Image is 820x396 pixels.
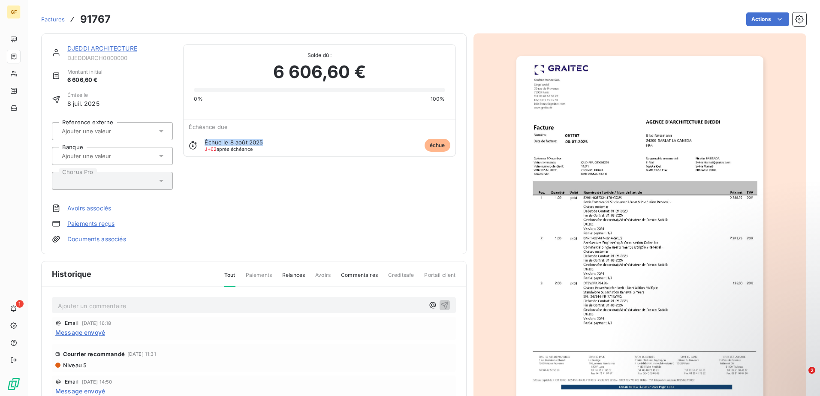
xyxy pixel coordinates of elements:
[63,351,125,357] span: Courrier recommandé
[52,268,92,280] span: Historique
[7,5,21,19] div: GF
[273,59,366,85] span: 6 606,60 €
[425,139,450,152] span: échue
[315,271,331,286] span: Avoirs
[65,321,78,326] span: Email
[791,367,811,387] iframe: Intercom live chat
[67,45,137,52] a: DJEDDI ARCHITECTURE
[82,379,112,384] span: [DATE] 14:50
[67,76,102,84] span: 6 606,60 €
[746,12,789,26] button: Actions
[67,219,115,228] a: Paiements reçus
[194,51,445,59] span: Solde dû :
[205,139,263,146] span: Échue le 8 août 2025
[127,351,156,357] span: [DATE] 11:31
[61,127,147,135] input: Ajouter une valeur
[41,15,65,24] a: Factures
[341,271,378,286] span: Commentaires
[16,300,24,308] span: 1
[67,68,102,76] span: Montant initial
[7,377,21,391] img: Logo LeanPay
[808,367,815,374] span: 2
[246,271,272,286] span: Paiements
[61,152,147,160] input: Ajouter une valeur
[205,147,253,152] span: après échéance
[65,379,78,384] span: Email
[62,362,87,369] span: Niveau 5
[67,91,99,99] span: Émise le
[194,95,202,103] span: 0%
[82,321,112,326] span: [DATE] 16:18
[388,271,414,286] span: Creditsafe
[205,146,217,152] span: J+62
[282,271,305,286] span: Relances
[55,387,105,396] span: Message envoyé
[189,123,228,130] span: Échéance due
[648,313,820,373] iframe: Intercom notifications message
[67,204,111,213] a: Avoirs associés
[67,54,173,61] span: DJEDDIARCH0000000
[424,271,455,286] span: Portail client
[41,16,65,23] span: Factures
[431,95,445,103] span: 100%
[80,12,111,27] h3: 91767
[67,235,126,243] a: Documents associés
[55,328,105,337] span: Message envoyé
[224,271,235,287] span: Tout
[67,99,99,108] span: 8 juil. 2025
